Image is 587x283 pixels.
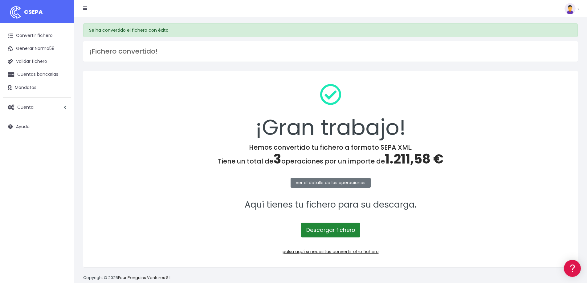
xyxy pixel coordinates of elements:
button: Contáctanos [6,165,117,176]
a: Validar fichero [3,55,71,68]
div: Programadores [6,148,117,154]
img: logo [8,5,23,20]
img: profile [565,3,576,14]
a: Videotutoriales [6,97,117,107]
h4: Hemos convertido tu fichero a formato SEPA XML. Tiene un total de operaciones por un importe de [91,144,570,167]
a: General [6,132,117,142]
div: ¡Gran trabajo! [91,79,570,144]
a: Generar Norma58 [3,42,71,55]
div: Facturación [6,122,117,128]
a: Ayuda [3,120,71,133]
a: Perfiles de empresas [6,107,117,116]
span: 3 [273,150,281,168]
p: Aquí tienes tu fichero para su descarga. [91,198,570,212]
a: Mandatos [3,81,71,94]
a: Cuentas bancarias [3,68,71,81]
div: Información general [6,43,117,49]
a: Cuenta [3,101,71,114]
a: Convertir fichero [3,29,71,42]
a: ver el detalle de las operaciones [291,178,371,188]
a: Información general [6,52,117,62]
span: Ayuda [16,123,30,130]
a: Formatos [6,78,117,87]
h3: ¡Fichero convertido! [89,47,572,55]
a: API [6,157,117,167]
a: Four Penguins Ventures S.L. [118,275,172,281]
span: CSEPA [24,8,43,16]
a: pulsa aquí si necesitas convertir otro fichero [283,249,379,255]
div: Convertir ficheros [6,68,117,74]
div: Se ha convertido el fichero con éxito [83,23,578,37]
a: POWERED BY ENCHANT [85,177,119,183]
p: Copyright © 2025 . [83,275,173,281]
span: 1.211,58 € [385,150,443,168]
span: Cuenta [17,104,34,110]
a: Descargar fichero [301,223,360,237]
a: Problemas habituales [6,87,117,97]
